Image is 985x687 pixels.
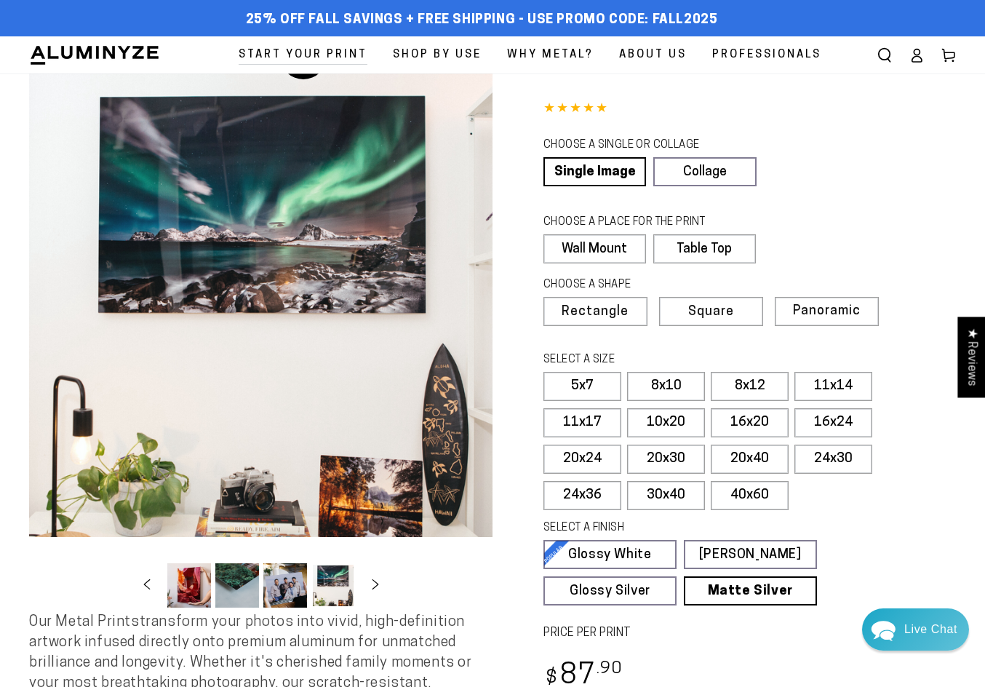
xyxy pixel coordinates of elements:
label: 8x12 [711,372,789,401]
button: Slide right [359,570,391,602]
span: Panoramic [793,304,861,318]
div: 4.85 out of 5.0 stars [543,99,956,120]
legend: CHOOSE A SINGLE OR COLLAGE [543,138,743,154]
a: Start Your Print [228,36,378,74]
div: Chat widget toggle [862,608,969,651]
span: Start Your Print [239,45,367,65]
div: Click to open Judge.me floating reviews tab [957,317,985,397]
button: Slide left [131,570,163,602]
a: [PERSON_NAME] [684,540,817,569]
summary: Search our site [869,39,901,71]
label: 20x24 [543,445,621,474]
legend: SELECT A FINISH [543,520,785,536]
label: 16x24 [794,408,872,437]
legend: CHOOSE A PLACE FOR THE PRINT [543,215,742,231]
label: 20x40 [711,445,789,474]
label: 8x10 [627,372,705,401]
a: Glossy White [543,540,677,569]
a: About Us [608,36,698,74]
label: PRICE PER PRINT [543,625,956,642]
span: Rectangle [562,306,629,319]
label: Wall Mount [543,234,646,263]
media-gallery: Gallery Viewer [29,74,492,612]
a: Why Metal? [496,36,605,74]
div: Contact Us Directly [904,608,957,651]
label: 24x36 [543,481,621,510]
a: Glossy Silver [543,576,677,605]
span: Shop By Use [393,45,482,65]
sup: .90 [597,661,623,678]
label: 40x60 [711,481,789,510]
label: 20x30 [627,445,705,474]
a: Matte Silver [684,576,817,605]
button: Load image 2 in gallery view [215,563,259,608]
label: 16x20 [711,408,789,437]
span: 25% off FALL Savings + Free Shipping - Use Promo Code: FALL2025 [246,12,718,28]
label: 11x14 [794,372,872,401]
span: Square [688,306,734,319]
label: 11x17 [543,408,621,437]
span: Professionals [712,45,821,65]
button: Load image 1 in gallery view [167,563,211,608]
a: Shop By Use [382,36,492,74]
label: 24x30 [794,445,872,474]
a: Professionals [701,36,832,74]
legend: SELECT A SIZE [543,352,785,368]
label: Table Top [653,234,756,263]
a: Collage [653,157,756,186]
label: 10x20 [627,408,705,437]
button: Load image 4 in gallery view [311,563,355,608]
span: About Us [619,45,687,65]
span: Why Metal? [507,45,594,65]
a: Single Image [543,157,646,186]
img: Aluminyze [29,44,160,66]
legend: CHOOSE A SHAPE [543,277,744,293]
label: 30x40 [627,481,705,510]
label: 5x7 [543,372,621,401]
button: Load image 3 in gallery view [263,563,307,608]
